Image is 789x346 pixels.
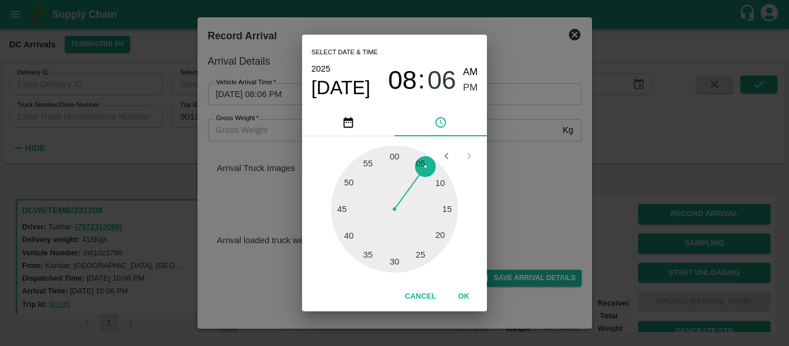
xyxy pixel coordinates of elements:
button: [DATE] [311,76,370,99]
button: 06 [427,65,456,95]
button: Open previous view [436,145,457,167]
button: 08 [388,65,417,95]
button: 2025 [311,61,330,76]
span: Select date & time [311,44,378,61]
span: : [418,65,425,95]
button: AM [463,65,478,80]
button: OK [445,287,482,307]
button: Cancel [400,287,441,307]
button: PM [463,80,478,96]
button: pick date [302,109,394,136]
button: pick time [394,109,487,136]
